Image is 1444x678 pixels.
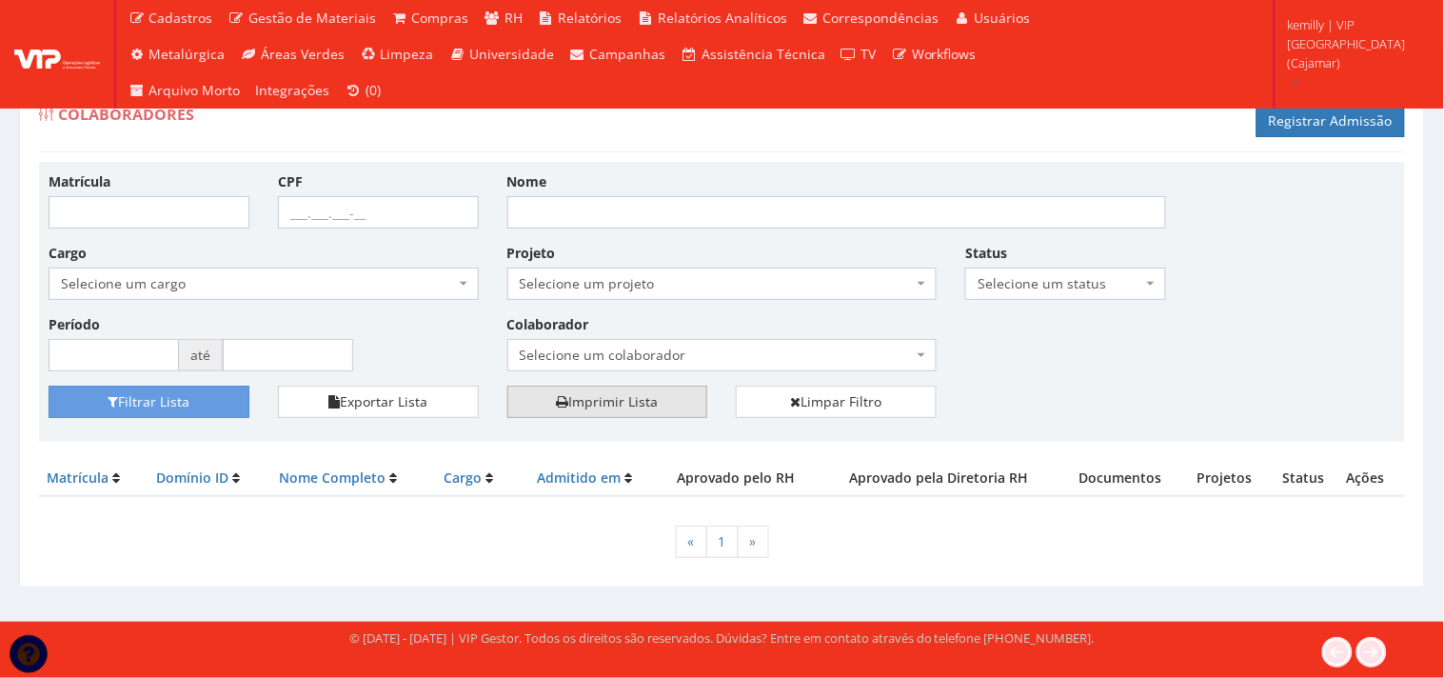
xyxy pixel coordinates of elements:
span: Metalúrgica [149,45,226,63]
th: Aprovado pela Diretoria RH [819,461,1059,496]
span: Relatórios [559,9,623,27]
label: Período [49,315,100,334]
span: (0) [366,81,381,99]
span: Selecione um colaborador [520,346,914,365]
a: Registrar Admissão [1256,105,1405,137]
span: Selecione um status [978,274,1142,293]
a: Nome Completo [279,469,386,487]
img: logo [14,40,100,69]
div: © [DATE] - [DATE] | VIP Gestor. Todos os direitos são reservados. Dúvidas? Entre em contato atrav... [349,629,1095,648]
a: Áreas Verdes [233,36,353,72]
label: Colaborador [507,315,589,334]
a: 1 [706,526,739,558]
span: Assistência Técnica [702,45,825,63]
a: Limpar Filtro [736,386,937,418]
span: Universidade [469,45,554,63]
span: até [179,339,223,371]
span: » [738,526,769,558]
span: Áreas Verdes [261,45,345,63]
a: Workflows [884,36,985,72]
span: Selecione um cargo [61,274,455,293]
a: Domínio ID [156,469,228,487]
span: Integrações [256,81,330,99]
a: Metalúrgica [121,36,233,72]
a: Cargo [445,469,483,487]
a: Admitido em [538,469,622,487]
span: Selecione um projeto [507,268,938,300]
a: Universidade [442,36,563,72]
span: Campanhas [590,45,666,63]
span: Relatórios Analíticos [658,9,787,27]
a: Imprimir Lista [507,386,708,418]
a: Limpeza [352,36,442,72]
label: Nome [507,172,547,191]
span: Gestão de Materiais [248,9,376,27]
span: Selecione um cargo [49,268,479,300]
span: Limpeza [381,45,434,63]
input: ___.___.___-__ [278,196,479,229]
span: Cadastros [149,9,213,27]
span: Arquivo Morto [149,81,241,99]
span: TV [861,45,877,63]
span: Selecione um status [965,268,1166,300]
th: Ações [1339,461,1405,496]
th: Status [1268,461,1338,496]
span: kemilly | VIP [GEOGRAPHIC_DATA] (Cajamar) [1287,15,1419,72]
a: Campanhas [562,36,674,72]
th: Documentos [1059,461,1181,496]
a: (0) [338,72,389,109]
label: Matrícula [49,172,110,191]
span: Compras [412,9,469,27]
span: Usuários [975,9,1031,27]
span: RH [504,9,523,27]
label: CPF [278,172,303,191]
span: Correspondências [823,9,940,27]
a: Matrícula [47,469,109,487]
span: Colaboradores [58,104,194,125]
a: Assistência Técnica [674,36,834,72]
a: Integrações [248,72,338,109]
label: Projeto [507,244,556,263]
label: Status [965,244,1007,263]
th: Aprovado pelo RH [654,461,819,496]
a: Arquivo Morto [121,72,248,109]
label: Cargo [49,244,87,263]
span: Selecione um colaborador [507,339,938,371]
th: Projetos [1181,461,1269,496]
span: Workflows [912,45,977,63]
span: Selecione um projeto [520,274,914,293]
button: Exportar Lista [278,386,479,418]
button: Filtrar Lista [49,386,249,418]
a: « Anterior [676,526,707,558]
a: TV [833,36,884,72]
